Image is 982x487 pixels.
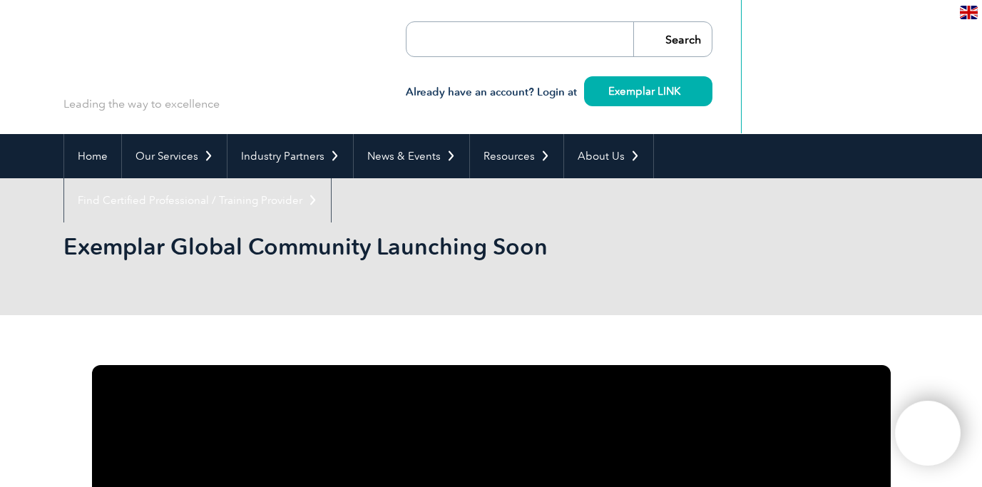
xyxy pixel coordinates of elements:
[910,416,946,451] img: svg+xml;nitro-empty-id=MTMzODoxMTY=-1;base64,PHN2ZyB2aWV3Qm94PSIwIDAgNDAwIDQwMCIgd2lkdGg9IjQwMCIg...
[63,96,220,112] p: Leading the way to excellence
[63,235,663,258] h2: Exemplar Global Community Launching Soon
[406,83,712,101] h3: Already have an account? Login at
[122,134,227,178] a: Our Services
[960,6,978,19] img: en
[227,134,353,178] a: Industry Partners
[564,134,653,178] a: About Us
[470,134,563,178] a: Resources
[680,87,688,95] img: svg+xml;nitro-empty-id=MzUxOjIzMg==-1;base64,PHN2ZyB2aWV3Qm94PSIwIDAgMTEgMTEiIHdpZHRoPSIxMSIgaGVp...
[354,134,469,178] a: News & Events
[633,22,712,56] input: Search
[584,76,712,106] a: Exemplar LINK
[64,134,121,178] a: Home
[64,178,331,222] a: Find Certified Professional / Training Provider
